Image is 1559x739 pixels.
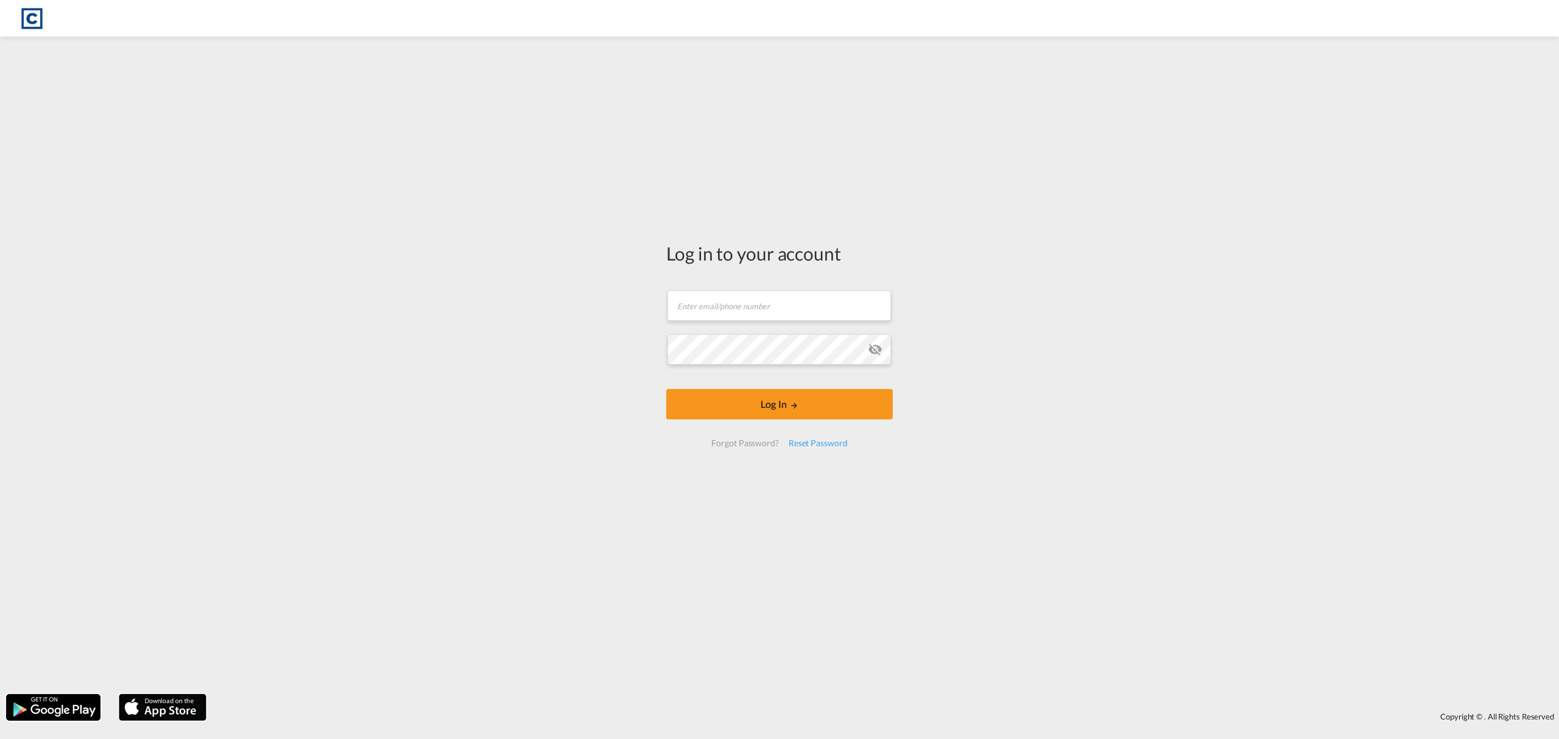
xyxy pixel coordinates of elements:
img: google.png [5,693,102,722]
img: 1fdb9190129311efbfaf67cbb4249bed.jpeg [18,5,46,32]
button: LOGIN [666,389,893,419]
input: Enter email/phone number [667,290,891,321]
div: Copyright © . All Rights Reserved [213,706,1559,727]
img: apple.png [118,693,208,722]
md-icon: icon-eye-off [868,342,882,357]
div: Reset Password [784,432,853,454]
div: Forgot Password? [706,432,783,454]
div: Log in to your account [666,240,893,266]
